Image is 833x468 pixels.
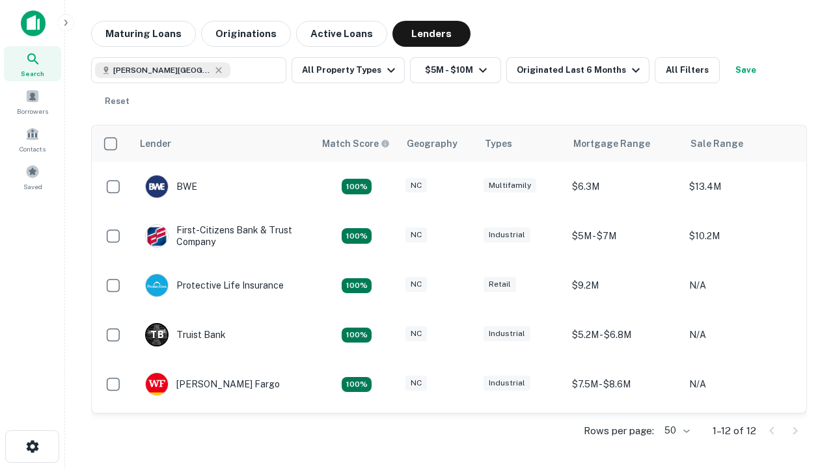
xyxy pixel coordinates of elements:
[566,310,683,359] td: $5.2M - $6.8M
[506,57,649,83] button: Originated Last 6 Months
[132,125,314,162] th: Lender
[566,125,683,162] th: Mortgage Range
[140,136,171,151] div: Lender
[566,409,683,458] td: $8.8M
[405,326,427,341] div: NC
[407,136,457,151] div: Geography
[342,328,372,343] div: Matching Properties: 3, hasApolloMatch: undefined
[405,178,427,193] div: NC
[683,261,800,310] td: N/A
[146,274,168,296] img: picture
[566,162,683,211] td: $6.3M
[683,125,800,162] th: Sale Range
[145,224,301,248] div: First-citizens Bank & Trust Company
[405,376,427,391] div: NC
[146,373,168,395] img: picture
[566,211,683,261] td: $5M - $7M
[725,57,767,83] button: Save your search to get updates of matches that match your search criteria.
[145,372,280,396] div: [PERSON_NAME] Fargo
[566,359,683,409] td: $7.5M - $8.6M
[517,62,644,78] div: Originated Last 6 Months
[4,159,61,194] a: Saved
[485,136,512,151] div: Types
[484,326,530,341] div: Industrial
[573,136,650,151] div: Mortgage Range
[655,57,720,83] button: All Filters
[96,88,138,114] button: Reset
[683,310,800,359] td: N/A
[342,179,372,194] div: Matching Properties: 2, hasApolloMatch: undefined
[4,84,61,119] a: Borrowers
[322,136,390,151] div: Capitalize uses an advanced AI algorithm to match your search with the best lender. The match sco...
[690,136,743,151] div: Sale Range
[146,175,168,198] img: picture
[4,122,61,157] a: Contacts
[91,21,196,47] button: Maturing Loans
[399,125,477,162] th: Geography
[410,57,501,83] button: $5M - $10M
[4,46,61,81] a: Search
[484,178,536,193] div: Multifamily
[566,261,683,310] td: $9.2M
[683,162,800,211] td: $13.4M
[683,409,800,458] td: N/A
[145,323,226,346] div: Truist Bank
[296,21,387,47] button: Active Loans
[145,175,197,198] div: BWE
[20,144,46,154] span: Contacts
[17,106,48,116] span: Borrowers
[683,211,800,261] td: $10.2M
[484,227,530,242] div: Industrial
[683,359,800,409] td: N/A
[23,181,42,192] span: Saved
[314,125,399,162] th: Capitalize uses an advanced AI algorithm to match your search with the best lender. The match sco...
[484,376,530,391] div: Industrial
[292,57,405,83] button: All Property Types
[405,277,427,292] div: NC
[713,423,756,439] p: 1–12 of 12
[150,328,163,342] p: T B
[145,274,284,297] div: Protective Life Insurance
[322,136,387,151] h6: Match Score
[392,21,471,47] button: Lenders
[342,278,372,294] div: Matching Properties: 2, hasApolloMatch: undefined
[113,64,211,76] span: [PERSON_NAME][GEOGRAPHIC_DATA], [GEOGRAPHIC_DATA]
[21,10,46,36] img: capitalize-icon.png
[584,423,654,439] p: Rows per page:
[146,225,168,247] img: picture
[477,125,566,162] th: Types
[21,68,44,79] span: Search
[342,377,372,393] div: Matching Properties: 2, hasApolloMatch: undefined
[484,277,516,292] div: Retail
[659,421,692,440] div: 50
[342,228,372,244] div: Matching Properties: 2, hasApolloMatch: undefined
[201,21,291,47] button: Originations
[768,322,833,385] iframe: Chat Widget
[405,227,427,242] div: NC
